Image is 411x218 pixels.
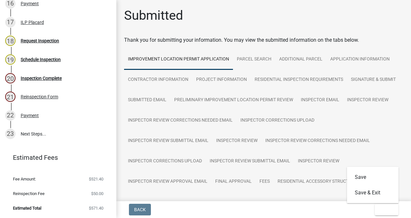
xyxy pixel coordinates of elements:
span: Back [134,207,146,212]
span: $50.00 [91,191,103,196]
a: Inspector Corrections Upload [124,151,206,172]
div: Schedule Inspection [21,57,61,62]
div: Reinspection Form [21,94,58,99]
span: $571.40 [89,206,103,210]
div: Payment [21,1,39,6]
span: Exit [380,207,389,212]
a: Fees [256,171,274,192]
div: Inspection Complete [21,76,62,81]
a: ADDITIONAL PARCEL [275,49,326,70]
a: Residential Accessory Structure Inspection List [274,171,398,192]
a: Signature & Submit [347,70,400,90]
a: ILP Placard [336,192,372,213]
a: Inspector Review [212,131,261,151]
button: Save [347,169,399,185]
a: Inspector Review Corrections Needed Email [261,131,374,151]
a: Final Approval [211,171,256,192]
div: 17 [5,17,16,27]
div: 18 [5,36,16,46]
a: Inspector Review Submittal Email [124,131,212,151]
a: Inspector Review Submittal Email [206,151,294,172]
a: Payment Submitted Email [269,192,336,213]
a: Inspector Review [294,151,343,172]
a: Residential Inspection Requirements [251,70,347,90]
span: Fee Amount: [13,177,36,181]
a: Inspector Review Corrections Needed Email [124,110,237,131]
div: ILP Placard [21,20,44,25]
div: Payment [21,113,39,118]
a: Application Information [326,49,394,70]
button: Save & Exit [347,185,399,201]
span: Estimated Total [13,206,41,210]
div: 21 [5,92,16,102]
a: Estimated Fees [5,151,106,164]
a: Inspector Email [297,90,343,111]
a: Submitted Email [124,90,170,111]
a: Residential Accessory Permit Approved Email [124,192,241,213]
a: Contractor Information [124,70,192,90]
button: Exit [375,204,398,215]
div: Exit [347,167,399,203]
a: Project Information [192,70,251,90]
div: 23 [5,129,16,139]
a: Inspector Corrections Upload [237,110,318,131]
a: Parcel search [233,49,275,70]
a: Preliminary Improvement Location Permit Review [170,90,297,111]
div: 20 [5,73,16,83]
button: Back [129,204,151,215]
div: 19 [5,54,16,65]
a: Inspector Review [343,90,392,111]
span: $521.40 [89,177,103,181]
div: Thank you for submitting your information. You may view the submitted information on the tabs below. [124,36,403,44]
div: 22 [5,110,16,121]
a: Improvement Location Permit Application [124,49,233,70]
span: Reinspection Fee [13,191,45,196]
div: Request Inspection [21,38,59,43]
h1: Submitted [124,8,183,23]
a: Inspector Review Approval Email [124,171,211,192]
a: Payment [241,192,269,213]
